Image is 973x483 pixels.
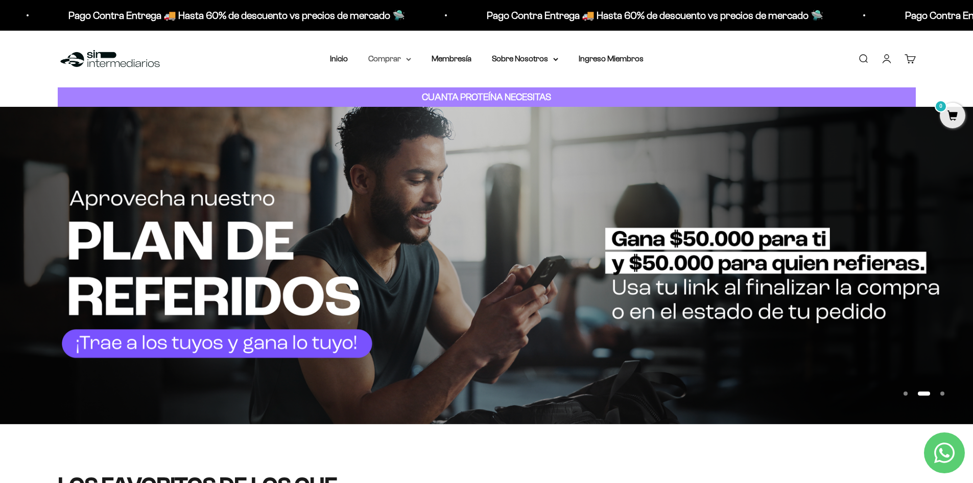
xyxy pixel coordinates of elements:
p: Pago Contra Entrega 🚚 Hasta 60% de descuento vs precios de mercado 🛸 [486,7,822,24]
a: Inicio [330,54,348,63]
a: Ingreso Miembros [579,54,644,63]
a: Membresía [432,54,471,63]
p: Pago Contra Entrega 🚚 Hasta 60% de descuento vs precios de mercado 🛸 [67,7,404,24]
mark: 0 [935,100,947,112]
strong: CUANTA PROTEÍNA NECESITAS [422,91,551,102]
a: 0 [940,111,965,122]
summary: Comprar [368,52,411,65]
summary: Sobre Nosotros [492,52,558,65]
